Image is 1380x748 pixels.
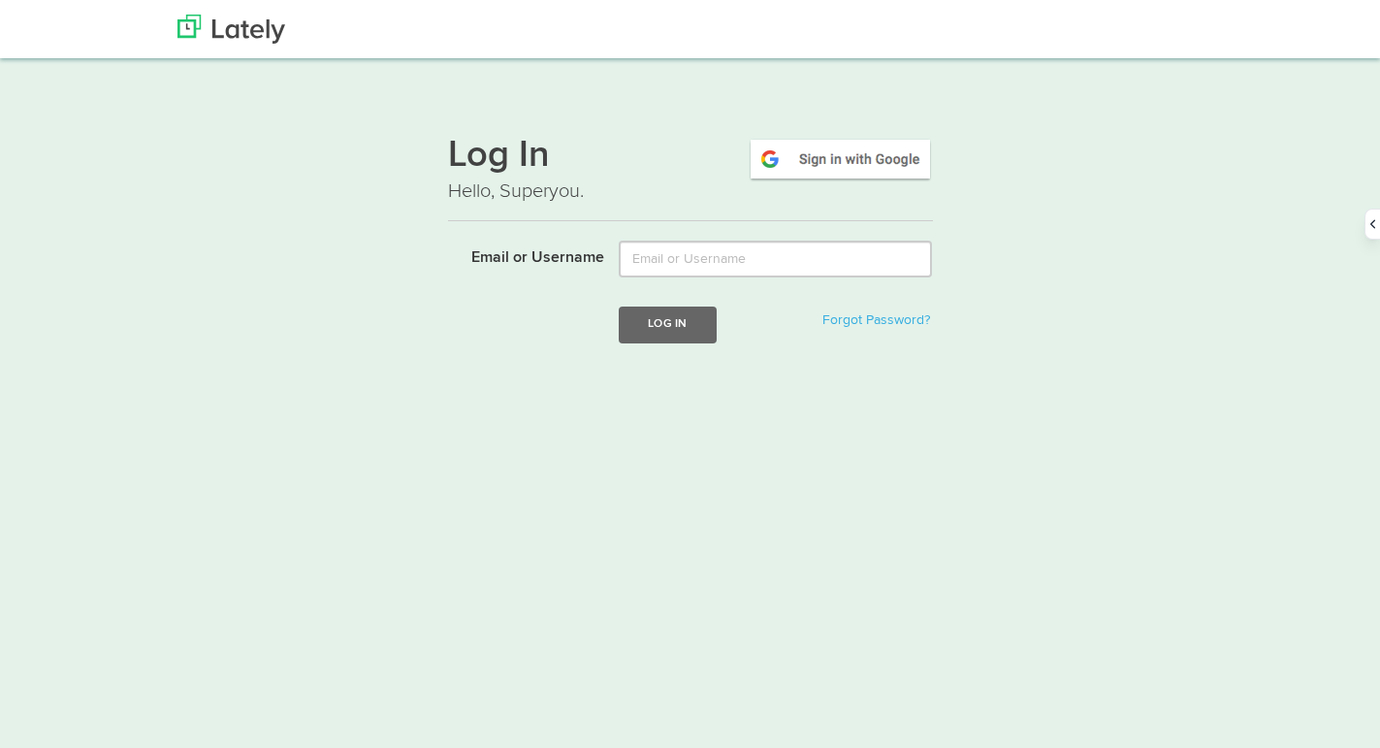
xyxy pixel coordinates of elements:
[619,307,716,342] button: Log In
[433,241,605,270] label: Email or Username
[748,137,933,181] img: google-signin.png
[822,313,930,327] a: Forgot Password?
[619,241,932,277] input: Email or Username
[448,178,933,206] p: Hello, Superyou.
[177,15,285,44] img: Lately
[448,137,933,178] h1: Log In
